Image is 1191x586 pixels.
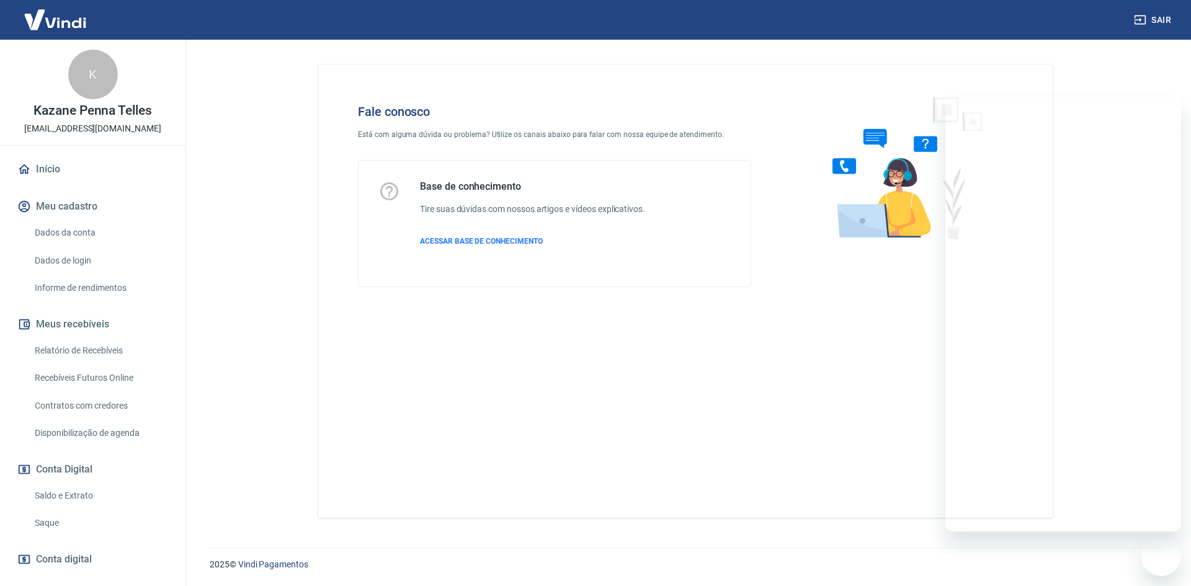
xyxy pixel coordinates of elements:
a: Dados de login [30,248,171,273]
iframe: Botão para abrir a janela de mensagens, conversa em andamento [1141,536,1181,576]
h6: Tire suas dúvidas com nossos artigos e vídeos explicativos. [420,203,645,216]
p: Está com alguma dúvida ou problema? Utilize os canais abaixo para falar com nossa equipe de atend... [358,129,751,140]
button: Meus recebíveis [15,311,171,338]
p: Kazane Penna Telles [33,104,152,117]
a: Saldo e Extrato [30,483,171,508]
a: Início [15,156,171,183]
a: Disponibilização de agenda [30,420,171,446]
p: 2025 © [210,558,1161,571]
a: Contratos com credores [30,393,171,419]
div: K [68,50,118,99]
img: Fale conosco [808,84,996,250]
img: Vindi [15,1,96,38]
a: Recebíveis Futuros Online [30,365,171,391]
a: Informe de rendimentos [30,275,171,301]
p: [EMAIL_ADDRESS][DOMAIN_NAME] [24,122,161,135]
iframe: Janela de mensagens [945,97,1181,531]
button: Conta Digital [15,456,171,483]
button: Sair [1131,9,1176,32]
h4: Fale conosco [358,104,751,119]
a: Dados da conta [30,220,171,246]
button: Meu cadastro [15,193,171,220]
span: Conta digital [36,551,92,568]
a: Relatório de Recebíveis [30,338,171,363]
span: ACESSAR BASE DE CONHECIMENTO [420,237,543,246]
a: Vindi Pagamentos [238,559,308,569]
a: Conta digital [15,546,171,573]
a: ACESSAR BASE DE CONHECIMENTO [420,236,645,247]
h5: Base de conhecimento [420,180,645,193]
a: Saque [30,510,171,536]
